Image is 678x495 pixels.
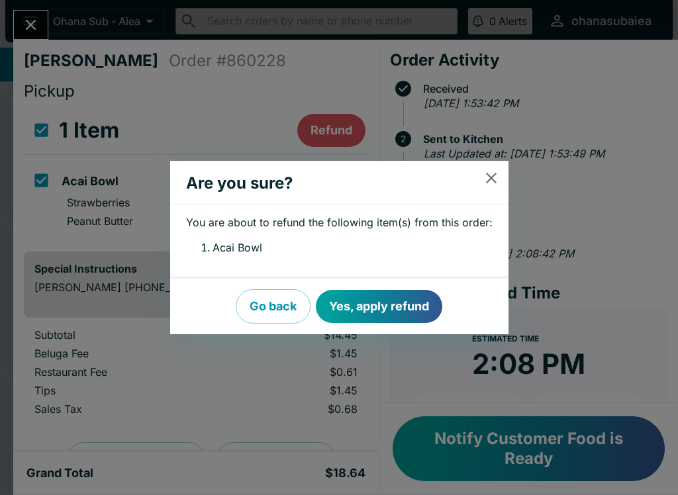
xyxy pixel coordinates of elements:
li: Acai Bowl [213,240,493,257]
button: Go back [236,289,311,324]
button: close [474,161,508,195]
p: You are about to refund the following item(s) from this order: [186,216,493,229]
button: Yes, apply refund [316,290,442,323]
h2: Are you sure? [170,166,482,201]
